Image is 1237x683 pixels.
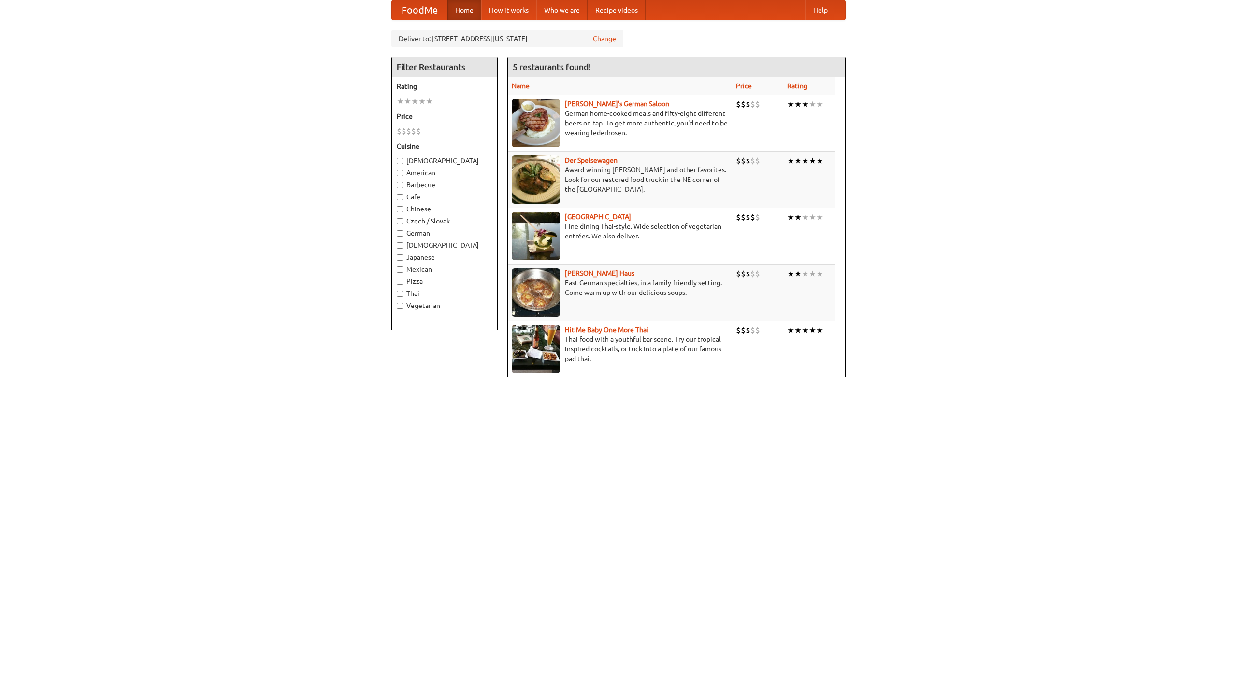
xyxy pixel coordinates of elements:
li: $ [741,155,746,166]
li: $ [736,268,741,279]
li: $ [746,212,750,223]
input: [DEMOGRAPHIC_DATA] [397,242,403,249]
li: $ [746,325,750,335]
p: German home-cooked meals and fifty-eight different beers on tap. To get more authentic, you'd nee... [512,109,728,138]
li: ★ [794,212,802,223]
li: ★ [802,155,809,166]
input: Barbecue [397,182,403,188]
input: Chinese [397,206,403,212]
li: $ [741,325,746,335]
a: FoodMe [392,0,447,20]
a: Who we are [536,0,588,20]
input: Pizza [397,279,403,285]
label: [DEMOGRAPHIC_DATA] [397,240,492,250]
li: $ [741,268,746,279]
li: $ [746,268,750,279]
li: $ [750,99,755,110]
li: $ [397,126,402,137]
a: [GEOGRAPHIC_DATA] [565,213,631,221]
li: ★ [794,99,802,110]
h5: Rating [397,82,492,91]
label: Vegetarian [397,301,492,310]
input: Cafe [397,194,403,200]
input: Vegetarian [397,303,403,309]
li: $ [750,325,755,335]
li: $ [746,155,750,166]
img: satay.jpg [512,212,560,260]
li: $ [755,325,760,335]
li: ★ [787,212,794,223]
li: ★ [809,212,816,223]
p: Fine dining Thai-style. Wide selection of vegetarian entrées. We also deliver. [512,222,728,241]
li: ★ [809,325,816,335]
li: $ [406,126,411,137]
li: $ [755,155,760,166]
li: ★ [809,155,816,166]
li: ★ [816,212,823,223]
a: Price [736,82,752,90]
li: ★ [397,96,404,107]
li: ★ [787,155,794,166]
img: babythai.jpg [512,325,560,373]
label: Barbecue [397,180,492,190]
li: $ [736,212,741,223]
li: $ [741,212,746,223]
label: Pizza [397,277,492,286]
p: East German specialties, in a family-friendly setting. Come warm up with our delicious soups. [512,278,728,297]
li: ★ [809,268,816,279]
a: [PERSON_NAME]'s German Saloon [565,100,669,108]
li: $ [755,268,760,279]
h5: Price [397,112,492,121]
input: American [397,170,403,176]
label: Cafe [397,192,492,202]
img: speisewagen.jpg [512,155,560,204]
a: [PERSON_NAME] Haus [565,269,634,277]
ng-pluralize: 5 restaurants found! [513,62,591,71]
input: [DEMOGRAPHIC_DATA] [397,158,403,164]
a: Help [805,0,835,20]
li: ★ [816,268,823,279]
a: Change [593,34,616,43]
label: Czech / Slovak [397,216,492,226]
li: $ [416,126,421,137]
div: Deliver to: [STREET_ADDRESS][US_STATE] [391,30,623,47]
label: Mexican [397,265,492,274]
a: Hit Me Baby One More Thai [565,326,648,334]
input: Japanese [397,254,403,261]
li: ★ [794,268,802,279]
p: Thai food with a youthful bar scene. Try our tropical inspired cocktails, or tuck into a plate of... [512,335,728,363]
li: $ [402,126,406,137]
li: ★ [802,268,809,279]
input: Czech / Slovak [397,218,403,224]
input: Thai [397,291,403,297]
img: esthers.jpg [512,99,560,147]
label: German [397,228,492,238]
li: $ [750,212,755,223]
li: ★ [816,99,823,110]
li: ★ [787,268,794,279]
img: kohlhaus.jpg [512,268,560,317]
a: Rating [787,82,807,90]
li: ★ [816,155,823,166]
li: ★ [802,325,809,335]
li: ★ [418,96,426,107]
input: German [397,230,403,237]
li: ★ [426,96,433,107]
label: Thai [397,289,492,298]
li: ★ [816,325,823,335]
label: Chinese [397,204,492,214]
label: [DEMOGRAPHIC_DATA] [397,156,492,166]
li: ★ [794,155,802,166]
li: ★ [802,99,809,110]
input: Mexican [397,266,403,273]
label: American [397,168,492,178]
b: Der Speisewagen [565,156,618,164]
li: ★ [787,99,794,110]
a: Recipe videos [588,0,646,20]
li: $ [741,99,746,110]
li: ★ [404,96,411,107]
li: $ [755,99,760,110]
